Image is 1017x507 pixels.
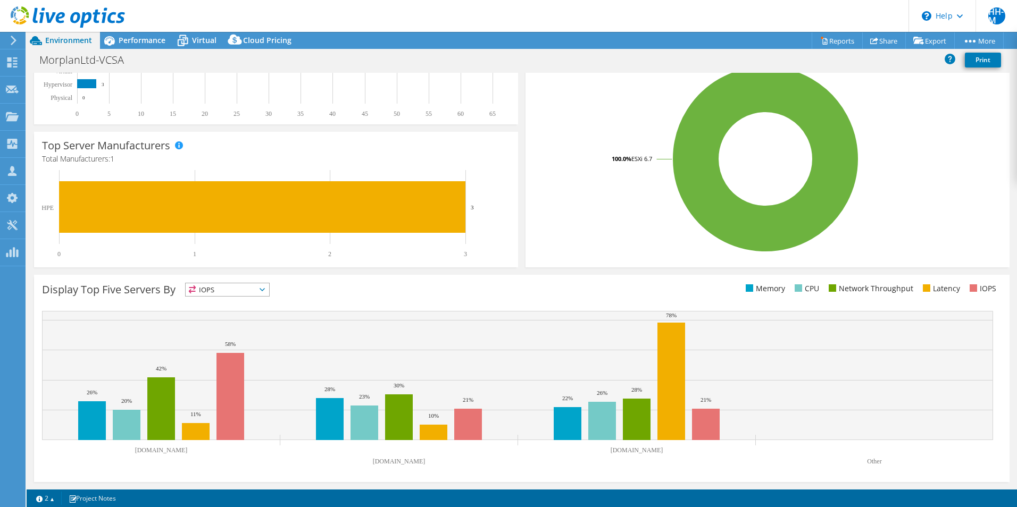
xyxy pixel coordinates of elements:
[110,154,114,164] span: 1
[156,365,166,371] text: 42%
[225,341,236,347] text: 58%
[457,110,464,117] text: 60
[234,110,240,117] text: 25
[701,396,711,403] text: 21%
[328,250,331,258] text: 2
[42,140,170,151] h3: Top Server Manufacturers
[324,386,335,392] text: 28%
[243,35,291,45] span: Cloud Pricing
[44,81,72,88] text: Hypervisor
[463,396,473,403] text: 21%
[373,458,426,465] text: [DOMAIN_NAME]
[611,446,663,454] text: [DOMAIN_NAME]
[41,204,54,212] text: HPE
[905,32,955,49] a: Export
[362,110,368,117] text: 45
[743,283,785,294] li: Memory
[489,110,496,117] text: 65
[265,110,272,117] text: 30
[87,389,97,395] text: 26%
[631,386,642,393] text: 28%
[394,110,400,117] text: 50
[102,82,104,87] text: 3
[967,283,996,294] li: IOPS
[812,32,863,49] a: Reports
[121,398,132,404] text: 20%
[612,155,631,163] tspan: 100.0%
[826,283,913,294] li: Network Throughput
[965,53,1001,67] a: Print
[954,32,1004,49] a: More
[562,395,573,401] text: 22%
[666,312,677,318] text: 78%
[193,250,196,258] text: 1
[464,250,467,258] text: 3
[597,390,607,396] text: 26%
[35,54,140,66] h1: MorplanLtd-VCSA
[57,250,61,258] text: 0
[192,35,216,45] span: Virtual
[138,110,144,117] text: 10
[792,283,819,294] li: CPU
[394,382,404,388] text: 30%
[119,35,165,45] span: Performance
[42,153,510,165] h4: Total Manufacturers:
[202,110,208,117] text: 20
[107,110,111,117] text: 5
[471,204,474,210] text: 3
[329,110,336,117] text: 40
[45,35,92,45] span: Environment
[76,110,79,117] text: 0
[297,110,304,117] text: 35
[922,11,931,21] svg: \n
[631,155,652,163] tspan: ESXi 6.7
[186,283,269,296] span: IOPS
[862,32,906,49] a: Share
[426,110,432,117] text: 55
[190,411,201,417] text: 11%
[920,283,960,294] li: Latency
[867,458,881,465] text: Other
[51,94,72,102] text: Physical
[428,412,439,419] text: 10%
[988,7,1005,24] span: HH-M
[170,110,176,117] text: 15
[359,393,370,400] text: 23%
[61,492,123,505] a: Project Notes
[82,95,85,100] text: 0
[29,492,62,505] a: 2
[135,446,188,454] text: [DOMAIN_NAME]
